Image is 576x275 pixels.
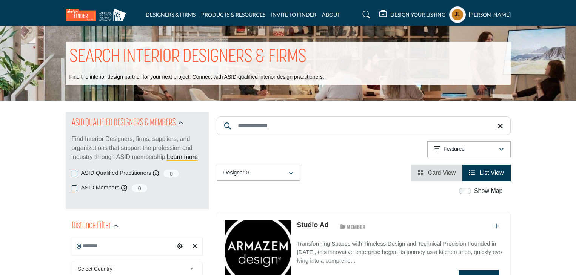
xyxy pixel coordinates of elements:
[174,238,185,255] div: Choose your current location
[81,169,151,177] label: ASID Qualified Practitioners
[223,169,249,177] p: Designer 0
[66,9,130,21] img: Site Logo
[427,141,511,157] button: Featured
[69,46,306,69] h1: SEARCH INTERIOR DESIGNERS & FIRMS
[297,235,502,265] a: Transforming Spaces with Timeless Design and Technical Precision Founded in [DATE], this innovati...
[72,239,174,254] input: Search Location
[78,264,186,273] span: Select Country
[469,11,511,18] h5: [PERSON_NAME]
[355,9,375,21] a: Search
[379,10,445,19] div: DESIGN YOUR LISTING
[271,11,316,18] a: INVITE TO FINDER
[474,186,503,196] label: Show Map
[167,154,198,160] a: Learn more
[390,11,445,18] h5: DESIGN YOUR LISTING
[336,222,370,231] img: ASID Members Badge Icon
[131,183,148,193] span: 0
[217,116,511,135] input: Search Keyword
[322,11,340,18] a: ABOUT
[163,169,180,178] span: 0
[462,165,510,181] li: List View
[217,165,300,181] button: Designer 0
[428,170,456,176] span: Card View
[480,170,504,176] span: List View
[72,171,77,176] input: ASID Qualified Practitioners checkbox
[201,11,265,18] a: PRODUCTS & RESOURCES
[189,238,200,255] div: Clear search location
[81,183,120,192] label: ASID Members
[72,219,111,233] h2: Distance Filter
[146,11,196,18] a: DESIGNERS & FIRMS
[297,240,502,265] p: Transforming Spaces with Timeless Design and Technical Precision Founded in [DATE], this innovati...
[494,223,499,229] a: Add To List
[469,170,504,176] a: View List
[444,145,465,153] p: Featured
[417,170,456,176] a: View Card
[411,165,462,181] li: Card View
[69,73,324,81] p: Find the interior design partner for your next project. Connect with ASID-qualified interior desi...
[72,116,176,130] h2: ASID QUALIFIED DESIGNERS & MEMBERS
[72,134,203,162] p: Find Interior Designers, firms, suppliers, and organizations that support the profession and indu...
[297,221,328,229] a: Studio Ad
[297,220,328,230] p: Studio Ad
[449,6,466,23] button: Show hide supplier dropdown
[72,185,77,191] input: ASID Members checkbox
